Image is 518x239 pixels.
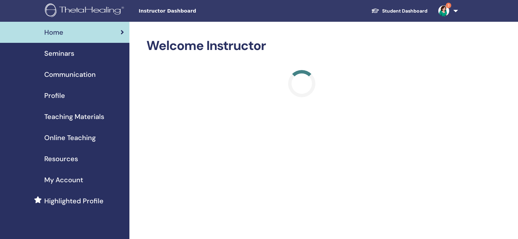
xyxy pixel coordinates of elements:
span: Instructor Dashboard [139,7,241,15]
a: Student Dashboard [366,5,433,17]
span: Communication [44,69,96,80]
span: Resources [44,154,78,164]
span: Highlighted Profile [44,196,104,206]
span: Teaching Materials [44,112,104,122]
img: graduation-cap-white.svg [371,8,379,14]
h2: Welcome Instructor [146,38,457,54]
span: Profile [44,90,65,101]
img: logo.png [45,3,126,19]
span: Home [44,27,63,37]
span: 3 [446,3,451,8]
span: Online Teaching [44,133,96,143]
img: default.jpg [438,5,449,16]
span: Seminars [44,48,74,58]
span: My Account [44,175,83,185]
